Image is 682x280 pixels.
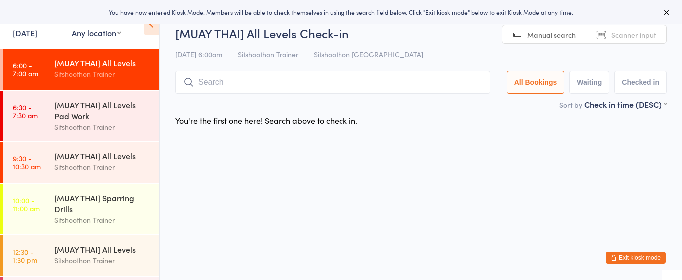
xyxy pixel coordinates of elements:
div: [MUAY THAI] All Levels [54,244,151,255]
time: 10:00 - 11:00 am [13,196,40,212]
a: 6:30 -7:30 am[MUAY THAI] All Levels Pad WorkSitshoothon Trainer [3,91,159,141]
div: Sitshoothon Trainer [54,214,151,226]
time: 6:30 - 7:30 am [13,103,38,119]
div: Sitshoothon Trainer [54,121,151,133]
span: Scanner input [611,30,656,40]
div: Sitshoothon Trainer [54,161,151,173]
div: [MUAY THAI] All Levels Pad Work [54,99,151,121]
time: 9:30 - 10:30 am [13,154,41,170]
div: Check in time (DESC) [584,99,667,110]
span: Manual search [527,30,576,40]
a: 9:30 -10:30 am[MUAY THAI] All LevelsSitshoothon Trainer [3,142,159,183]
div: Any location [72,27,121,38]
a: 6:00 -7:00 am[MUAY THAI] All LevelsSitshoothon Trainer [3,49,159,90]
input: Search [175,71,490,94]
div: [MUAY THAI] All Levels [54,150,151,161]
time: 12:30 - 1:30 pm [13,248,37,264]
a: 10:00 -11:00 am[MUAY THAI] Sparring DrillsSitshoothon Trainer [3,184,159,234]
button: All Bookings [507,71,565,94]
span: [DATE] 6:00am [175,49,222,59]
div: Sitshoothon Trainer [54,68,151,80]
button: Checked in [614,71,667,94]
div: Sitshoothon Trainer [54,255,151,266]
button: Exit kiosk mode [606,252,666,264]
div: You have now entered Kiosk Mode. Members will be able to check themselves in using the search fie... [16,8,666,16]
button: Waiting [569,71,609,94]
span: Sitshoothon [GEOGRAPHIC_DATA] [314,49,423,59]
a: 12:30 -1:30 pm[MUAY THAI] All LevelsSitshoothon Trainer [3,235,159,276]
label: Sort by [559,100,582,110]
time: 6:00 - 7:00 am [13,61,38,77]
div: [MUAY THAI] Sparring Drills [54,192,151,214]
span: Sitshoothon Trainer [238,49,298,59]
a: [DATE] [13,27,37,38]
div: [MUAY THAI] All Levels [54,57,151,68]
div: You're the first one here! Search above to check in. [175,115,357,126]
h2: [MUAY THAI] All Levels Check-in [175,25,667,41]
